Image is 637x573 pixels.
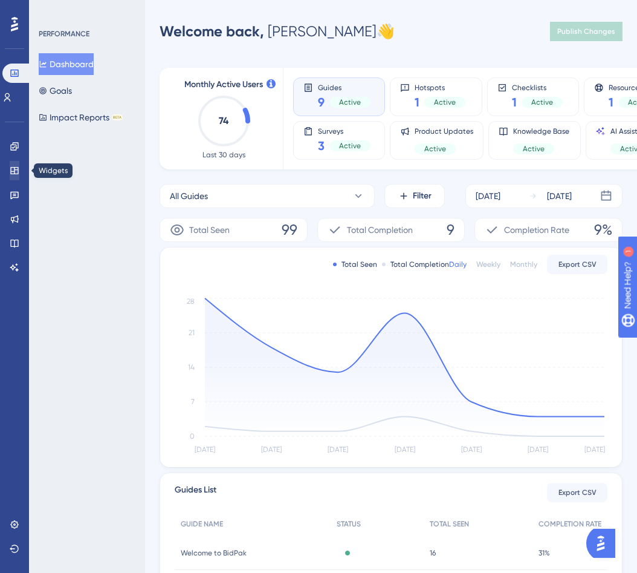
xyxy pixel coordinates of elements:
[282,220,297,240] span: 99
[434,97,456,107] span: Active
[413,189,432,203] span: Filter
[538,519,601,529] span: COMPLETION RATE
[160,22,264,40] span: Welcome back,
[594,220,612,240] span: 9%
[190,432,195,440] tspan: 0
[528,445,548,454] tspan: [DATE]
[415,83,465,91] span: Hotspots
[538,548,550,558] span: 31%
[318,126,370,135] span: Surveys
[430,519,469,529] span: TOTAL SEEN
[584,445,605,454] tspan: [DATE]
[39,53,94,75] button: Dashboard
[191,398,195,406] tspan: 7
[202,150,245,160] span: Last 30 days
[187,297,195,306] tspan: 28
[512,83,563,91] span: Checklists
[189,329,195,337] tspan: 21
[28,3,76,18] span: Need Help?
[181,519,223,529] span: GUIDE NAME
[188,363,195,372] tspan: 14
[384,184,445,208] button: Filter
[424,144,446,154] span: Active
[337,519,361,529] span: STATUS
[476,260,500,269] div: Weekly
[175,483,216,502] span: Guides List
[160,184,375,208] button: All Guides
[558,488,597,497] span: Export CSV
[415,94,419,111] span: 1
[523,144,545,154] span: Active
[339,97,361,107] span: Active
[184,77,263,92] span: Monthly Active Users
[531,97,553,107] span: Active
[39,80,72,102] button: Goals
[449,260,467,269] div: Daily
[347,223,413,237] span: Total Completion
[170,189,208,203] span: All Guides
[550,22,622,41] button: Publish Changes
[328,445,348,454] tspan: [DATE]
[547,189,572,203] div: [DATE]
[395,445,415,454] tspan: [DATE]
[447,220,454,240] span: 9
[558,260,597,269] span: Export CSV
[318,83,370,91] span: Guides
[39,29,89,39] div: PERFORMANCE
[430,548,436,558] span: 16
[609,94,613,111] span: 1
[504,223,569,237] span: Completion Rate
[415,126,473,136] span: Product Updates
[513,126,569,136] span: Knowledge Base
[318,137,325,154] span: 3
[461,445,482,454] tspan: [DATE]
[160,22,395,41] div: [PERSON_NAME] 👋
[84,6,88,16] div: 1
[181,548,247,558] span: Welcome to BidPak
[318,94,325,111] span: 9
[547,255,607,274] button: Export CSV
[557,27,615,36] span: Publish Changes
[382,260,449,269] div: Total Completion
[39,106,123,128] button: Impact ReportsBETA
[333,260,377,269] div: Total Seen
[339,141,361,151] span: Active
[510,260,537,269] div: Monthly
[261,445,282,454] tspan: [DATE]
[112,114,123,120] div: BETA
[547,483,607,502] button: Export CSV
[586,525,622,562] iframe: UserGuiding AI Assistant Launcher
[512,94,517,111] span: 1
[476,189,500,203] div: [DATE]
[219,115,229,126] text: 74
[189,223,230,237] span: Total Seen
[195,445,215,454] tspan: [DATE]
